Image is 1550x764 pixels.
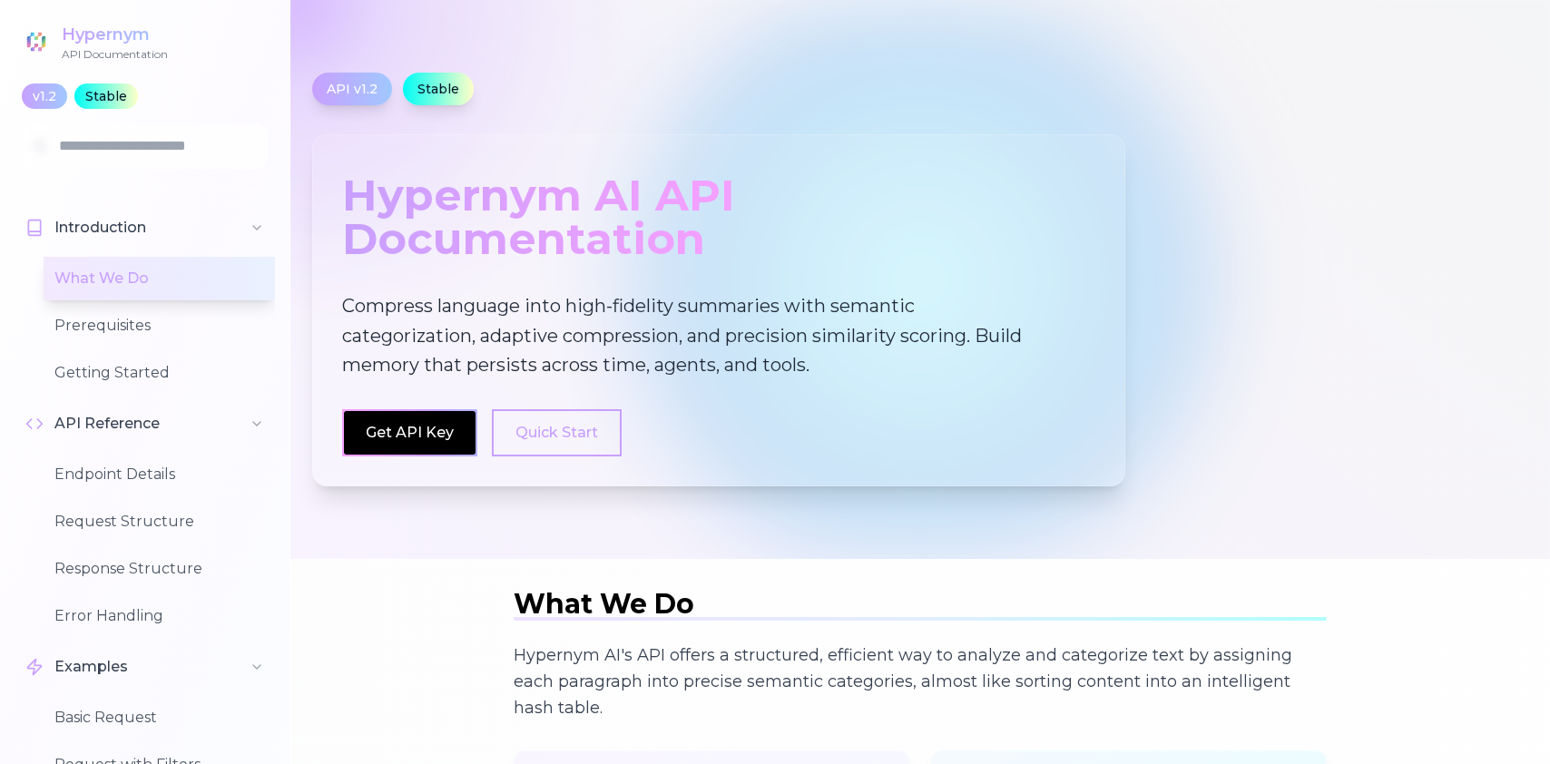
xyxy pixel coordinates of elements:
button: Prerequisites [44,304,275,348]
button: API Reference [15,402,275,446]
span: Introduction [54,217,146,239]
div: API v1.2 [312,73,392,105]
button: What We Do [44,257,275,300]
button: Error Handling [44,594,275,638]
a: HypernymAPI Documentation [22,22,168,62]
img: Hypernym Logo [22,27,51,56]
p: Compress language into high-fidelity summaries with semantic categorization, adaptive compression... [342,291,1039,380]
div: Stable [74,83,138,109]
button: Getting Started [44,351,275,395]
button: Request Structure [44,500,275,544]
button: Endpoint Details [44,453,275,496]
span: What We Do [514,587,694,621]
p: Hypernym AI's API offers a structured, efficient way to analyze and categorize text by assigning ... [514,642,1327,722]
div: v1.2 [22,83,67,109]
button: Response Structure [44,547,275,591]
span: API Reference [54,413,160,435]
span: Examples [54,656,128,678]
div: Hypernym AI API Documentation [342,164,1095,269]
div: Stable [403,73,474,105]
div: API Documentation [62,47,168,62]
div: Hypernym [62,22,168,47]
a: Get API Key [366,424,454,441]
button: Quick Start [492,409,622,456]
button: Examples [15,645,275,689]
button: Basic Request [44,696,275,740]
button: Introduction [15,206,275,250]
